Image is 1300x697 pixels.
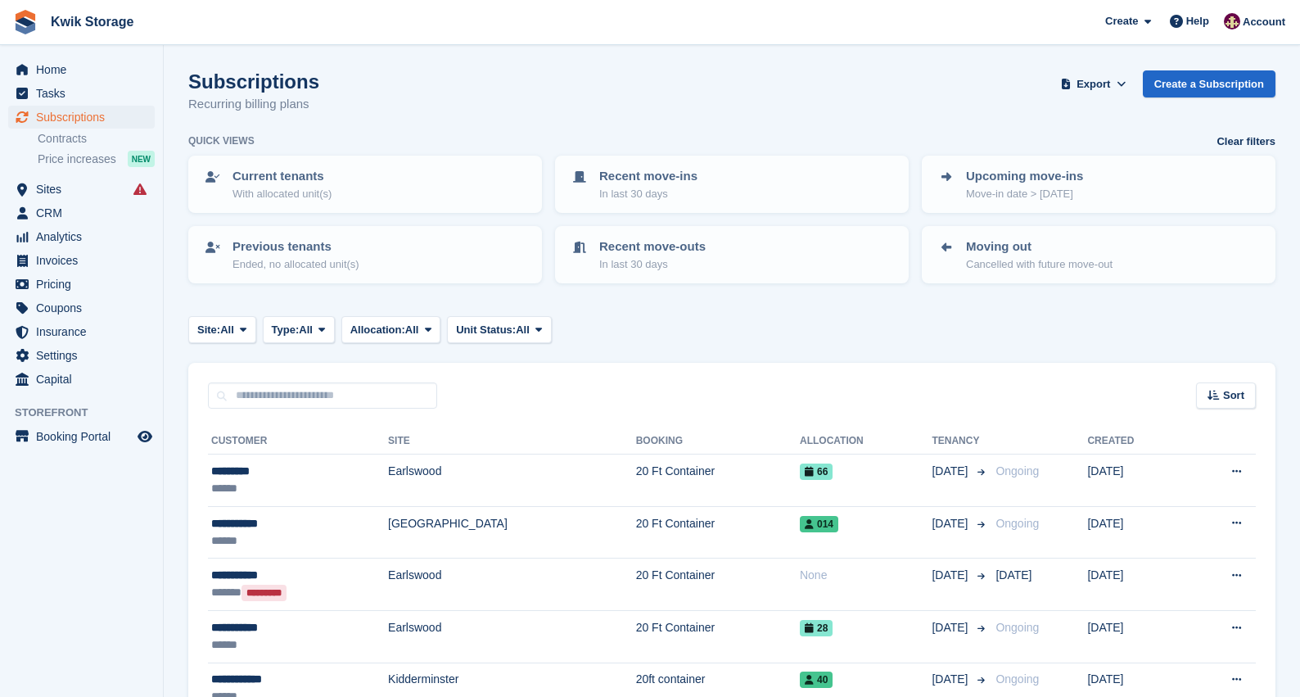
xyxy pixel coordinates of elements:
[800,620,833,636] span: 28
[208,428,388,455] th: Customer
[966,256,1113,273] p: Cancelled with future move-out
[8,178,155,201] a: menu
[636,455,800,507] td: 20 Ft Container
[232,256,359,273] p: Ended, no allocated unit(s)
[36,320,134,343] span: Insurance
[932,567,971,584] span: [DATE]
[405,322,419,338] span: All
[636,428,800,455] th: Booking
[388,428,636,455] th: Site
[36,296,134,319] span: Coupons
[188,316,256,343] button: Site: All
[8,296,155,319] a: menu
[44,8,140,35] a: Kwik Storage
[636,506,800,559] td: 20 Ft Container
[36,225,134,248] span: Analytics
[1058,70,1130,97] button: Export
[36,106,134,129] span: Subscriptions
[197,322,220,338] span: Site:
[8,273,155,296] a: menu
[800,428,932,455] th: Allocation
[190,157,540,211] a: Current tenants With allocated unit(s)
[1243,14,1285,30] span: Account
[636,610,800,663] td: 20 Ft Container
[932,619,971,636] span: [DATE]
[36,82,134,105] span: Tasks
[341,316,441,343] button: Allocation: All
[932,515,971,532] span: [DATE]
[38,152,116,167] span: Price increases
[36,344,134,367] span: Settings
[350,322,405,338] span: Allocation:
[1087,428,1185,455] th: Created
[8,106,155,129] a: menu
[932,463,971,480] span: [DATE]
[263,316,335,343] button: Type: All
[923,157,1274,211] a: Upcoming move-ins Move-in date > [DATE]
[995,517,1039,530] span: Ongoing
[8,201,155,224] a: menu
[456,322,516,338] span: Unit Status:
[800,516,838,532] span: 014
[220,322,234,338] span: All
[190,228,540,282] a: Previous tenants Ended, no allocated unit(s)
[800,464,833,480] span: 66
[299,322,313,338] span: All
[1077,76,1110,93] span: Export
[995,621,1039,634] span: Ongoing
[995,568,1031,582] span: [DATE]
[1087,610,1185,663] td: [DATE]
[1143,70,1275,97] a: Create a Subscription
[8,249,155,272] a: menu
[1223,387,1244,404] span: Sort
[232,238,359,256] p: Previous tenants
[188,95,319,114] p: Recurring billing plans
[232,167,332,186] p: Current tenants
[1087,455,1185,507] td: [DATE]
[36,201,134,224] span: CRM
[995,672,1039,686] span: Ongoing
[8,344,155,367] a: menu
[36,273,134,296] span: Pricing
[36,249,134,272] span: Invoices
[995,464,1039,477] span: Ongoing
[1224,13,1240,29] img: ellie tragonette
[388,559,636,611] td: Earlswood
[636,559,800,611] td: 20 Ft Container
[38,150,155,168] a: Price increases NEW
[923,228,1274,282] a: Moving out Cancelled with future move-out
[1216,134,1275,150] a: Clear filters
[932,671,971,688] span: [DATE]
[135,427,155,446] a: Preview store
[388,455,636,507] td: Earlswood
[188,70,319,93] h1: Subscriptions
[599,167,697,186] p: Recent move-ins
[8,368,155,391] a: menu
[38,131,155,147] a: Contracts
[599,186,697,202] p: In last 30 days
[1186,13,1209,29] span: Help
[388,506,636,559] td: [GEOGRAPHIC_DATA]
[36,425,134,448] span: Booking Portal
[272,322,300,338] span: Type:
[599,238,706,256] p: Recent move-outs
[800,672,833,688] span: 40
[13,10,38,34] img: stora-icon-8386f47178a22dfd0bd8f6a31ec36ba5ce8667c1dd55bd0f319d3a0aa187defe.svg
[966,186,1083,202] p: Move-in date > [DATE]
[447,316,551,343] button: Unit Status: All
[36,368,134,391] span: Capital
[516,322,530,338] span: All
[188,134,255,148] h6: Quick views
[388,610,636,663] td: Earlswood
[232,186,332,202] p: With allocated unit(s)
[800,567,932,584] div: None
[36,58,134,81] span: Home
[8,58,155,81] a: menu
[128,151,155,167] div: NEW
[1087,506,1185,559] td: [DATE]
[133,183,147,196] i: Smart entry sync failures have occurred
[8,82,155,105] a: menu
[36,178,134,201] span: Sites
[8,425,155,448] a: menu
[1087,559,1185,611] td: [DATE]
